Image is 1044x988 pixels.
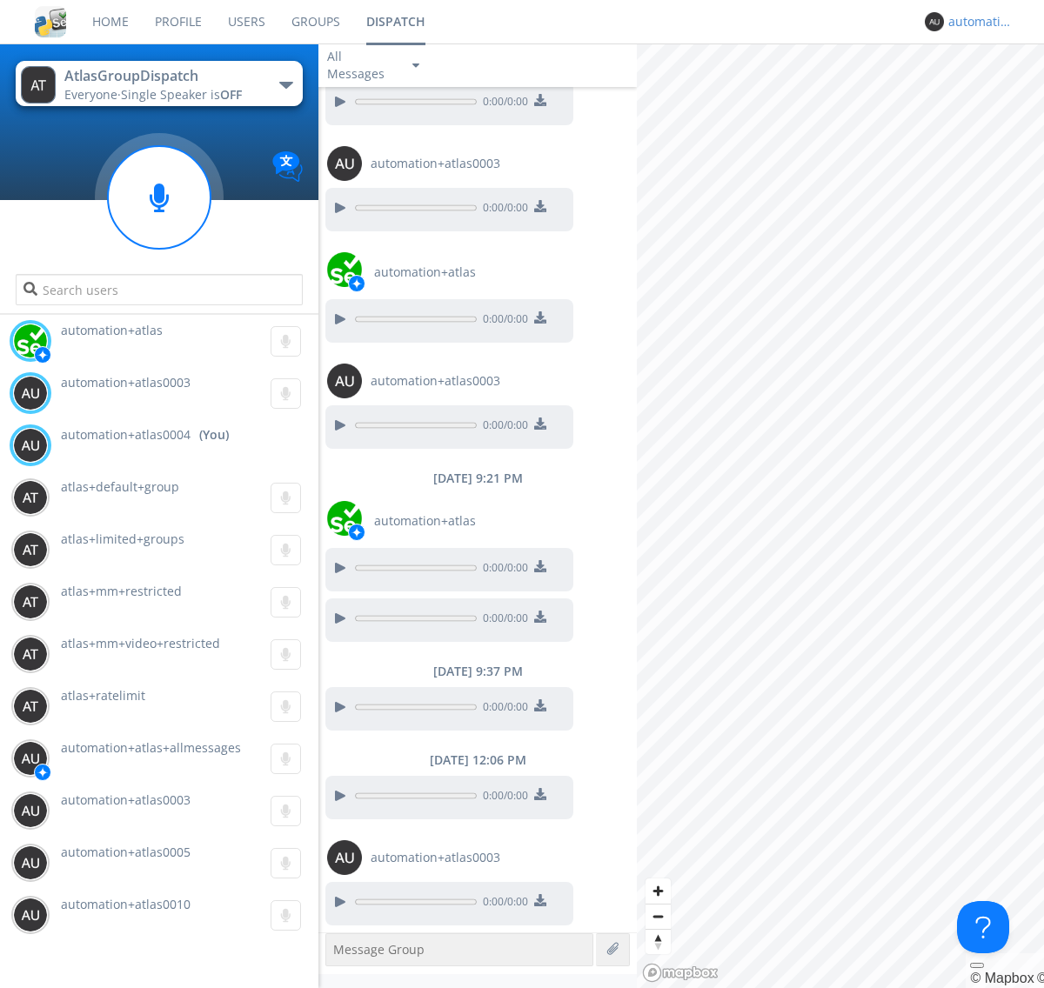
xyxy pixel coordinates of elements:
div: All Messages [327,48,397,83]
span: Reset bearing to north [646,930,671,954]
img: download media button [534,200,546,212]
span: 0:00 / 0:00 [477,699,528,718]
button: Zoom in [646,878,671,904]
a: Mapbox logo [642,963,719,983]
span: 0:00 / 0:00 [477,611,528,630]
img: d2d01cd9b4174d08988066c6d424eccd [13,324,48,358]
span: 0:00 / 0:00 [477,311,528,330]
img: caret-down-sm.svg [412,63,419,68]
div: AtlasGroupDispatch [64,66,260,86]
input: Search users [16,274,302,305]
img: 373638.png [327,146,362,181]
img: 373638.png [13,532,48,567]
img: 373638.png [13,689,48,724]
div: Everyone · [64,86,260,103]
span: atlas+mm+video+restricted [61,635,220,651]
div: [DATE] 9:37 PM [318,663,637,680]
span: 0:00 / 0:00 [477,94,528,113]
span: automation+atlas0003 [61,374,191,391]
img: 373638.png [13,845,48,880]
img: 373638.png [21,66,56,103]
button: AtlasGroupDispatchEveryone·Single Speaker isOFF [16,61,302,106]
span: Zoom out [646,905,671,929]
span: automation+atlas0010 [61,896,191,912]
span: automation+atlas0004 [61,426,191,444]
img: download media button [534,699,546,711]
span: OFF [220,86,242,103]
span: automation+atlas0005 [61,844,191,860]
img: Translation enabled [272,151,303,182]
img: d2d01cd9b4174d08988066c6d424eccd [327,252,362,287]
img: d2d01cd9b4174d08988066c6d424eccd [327,501,362,536]
span: atlas+limited+groups [61,531,184,547]
img: 373638.png [327,364,362,398]
span: automation+atlas0003 [61,791,191,808]
img: 373638.png [13,428,48,463]
img: download media button [534,417,546,430]
img: 373638.png [13,741,48,776]
img: download media button [534,611,546,623]
span: 0:00 / 0:00 [477,788,528,807]
span: atlas+ratelimit [61,687,145,704]
span: 0:00 / 0:00 [477,417,528,437]
div: (You) [199,426,229,444]
span: automation+atlas0003 [371,155,500,172]
button: Toggle attribution [970,963,984,968]
span: 0:00 / 0:00 [477,894,528,913]
img: 373638.png [327,840,362,875]
div: [DATE] 12:06 PM [318,751,637,769]
img: download media button [534,560,546,572]
img: 373638.png [13,637,48,671]
span: automation+atlas [374,264,476,281]
a: Mapbox [970,971,1034,985]
span: atlas+default+group [61,478,179,495]
button: Zoom out [646,904,671,929]
span: automation+atlas0003 [371,849,500,866]
span: automation+atlas [374,512,476,530]
img: download media button [534,894,546,906]
span: Single Speaker is [121,86,242,103]
div: [DATE] 9:21 PM [318,470,637,487]
img: download media button [534,311,546,324]
iframe: Toggle Customer Support [957,901,1009,953]
img: 373638.png [13,376,48,411]
img: 373638.png [13,898,48,932]
img: download media button [534,788,546,800]
span: 0:00 / 0:00 [477,560,528,579]
img: 373638.png [13,480,48,515]
span: automation+atlas+allmessages [61,739,241,756]
img: 373638.png [13,584,48,619]
button: Reset bearing to north [646,929,671,954]
img: 373638.png [925,12,944,31]
span: automation+atlas [61,322,163,338]
img: download media button [534,94,546,106]
span: automation+atlas0003 [371,372,500,390]
div: automation+atlas0004 [948,13,1014,30]
img: 373638.png [13,793,48,828]
span: 0:00 / 0:00 [477,200,528,219]
img: cddb5a64eb264b2086981ab96f4c1ba7 [35,6,66,37]
span: atlas+mm+restricted [61,583,182,599]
